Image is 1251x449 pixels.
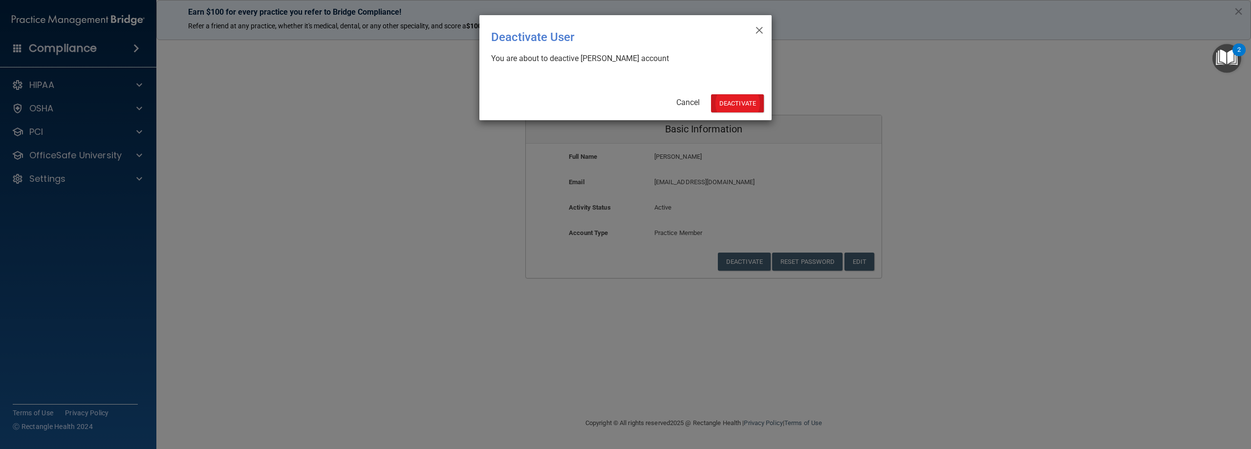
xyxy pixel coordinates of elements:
div: Deactivate User [491,23,720,51]
span: × [755,19,764,39]
button: Deactivate [711,94,764,112]
button: Open Resource Center, 2 new notifications [1212,44,1241,73]
a: Cancel [676,98,700,107]
div: You are about to deactive [PERSON_NAME] account [491,53,752,64]
div: 2 [1237,50,1241,63]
